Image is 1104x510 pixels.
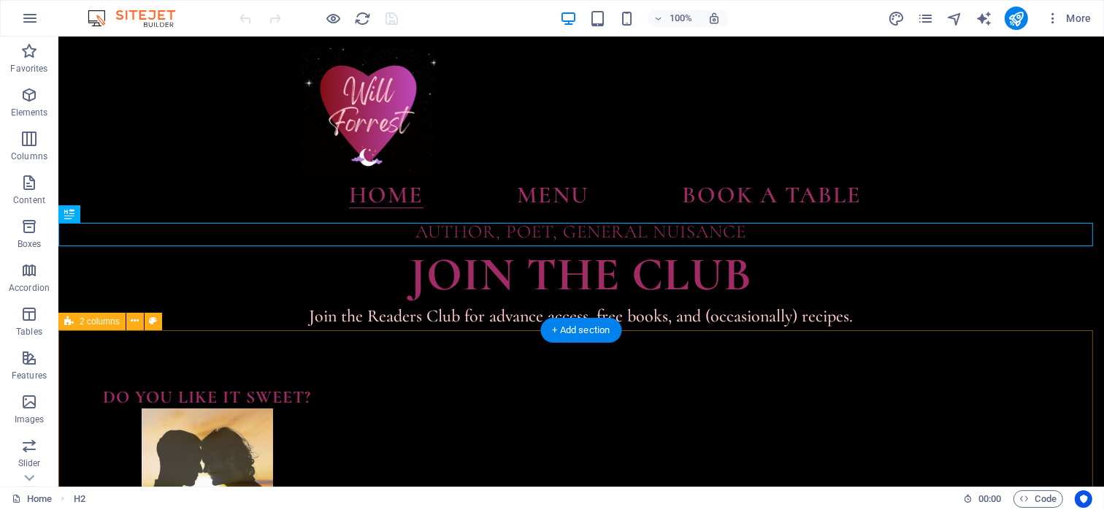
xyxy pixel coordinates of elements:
p: Accordion [9,282,50,294]
p: Elements [11,107,48,118]
span: 00 00 [978,490,1001,508]
p: Favorites [10,63,47,75]
p: Columns [11,151,47,162]
p: Boxes [18,238,42,250]
i: Design (Ctrl+Alt+Y) [888,10,905,27]
a: Click to cancel selection. Double-click to open Pages [12,490,52,508]
span: : [989,493,991,504]
i: AI Writer [975,10,992,27]
button: pages [917,9,935,27]
div: + Add section [541,318,622,343]
button: More [1040,7,1097,30]
span: Code [1020,490,1057,508]
button: text_generator [975,9,993,27]
p: Images [15,414,45,425]
button: navigator [946,9,964,27]
span: More [1046,11,1092,26]
p: Slider [18,457,41,469]
button: 100% [648,9,699,27]
button: Click here to leave preview mode and continue editing [325,9,342,27]
p: Tables [16,326,42,338]
button: Code [1013,490,1063,508]
i: Reload page [355,10,372,27]
p: Content [13,194,45,206]
h6: Session time [963,490,1002,508]
i: Publish [1008,10,1024,27]
nav: breadcrumb [74,490,85,508]
span: 2 columns [80,317,120,326]
i: Pages (Ctrl+Alt+S) [917,10,934,27]
button: Usercentrics [1075,490,1092,508]
i: On resize automatically adjust zoom level to fit chosen device. [708,12,721,25]
button: reload [354,9,372,27]
img: Editor Logo [84,9,193,27]
button: design [888,9,905,27]
h6: 100% [670,9,693,27]
i: Navigator [946,10,963,27]
button: publish [1005,7,1028,30]
span: Click to select. Double-click to edit [74,490,85,508]
p: Features [12,370,47,381]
